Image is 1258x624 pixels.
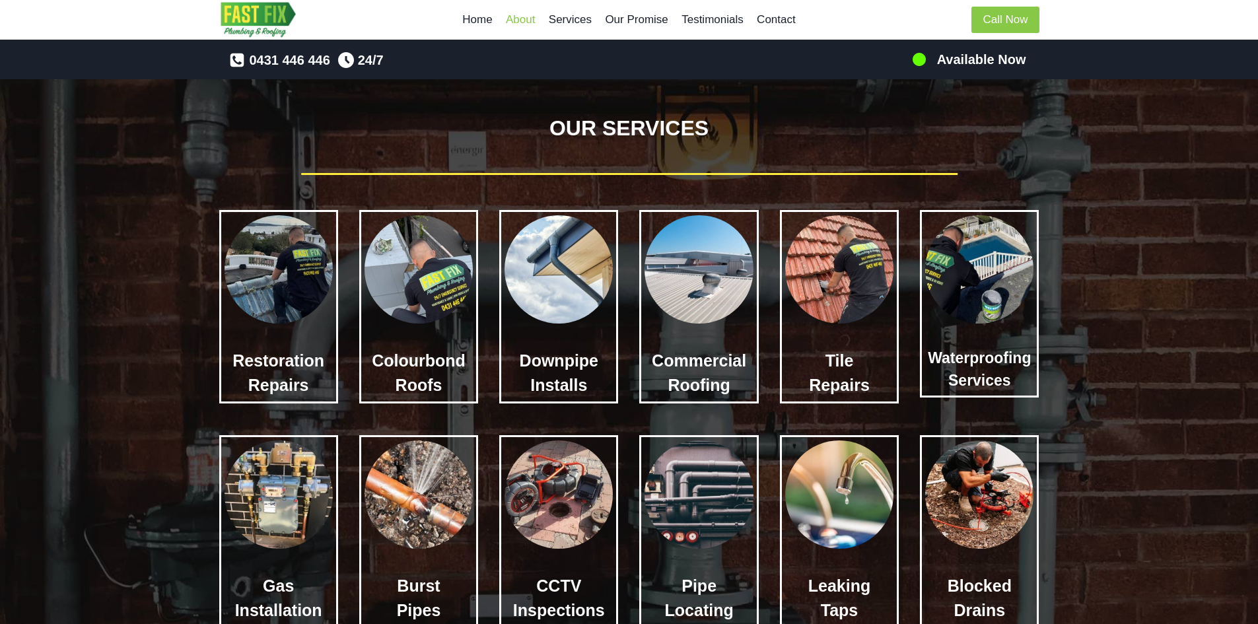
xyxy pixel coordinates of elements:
[911,52,927,67] img: 100-percents.png
[505,574,613,623] h3: CCTV Inspections
[365,574,473,623] h3: Burst Pipes
[229,50,330,71] a: 0431 446 446
[785,574,893,623] h3: Leaking Taps
[971,7,1039,34] a: Call Now
[225,574,333,623] h3: Gas Installation
[937,50,1026,69] h5: Available Now
[505,349,613,398] h3: Downpipe Installs
[219,112,1039,144] h1: OUR SERVICES
[675,4,750,36] a: Testimonials
[365,349,473,398] h3: Colourbond Roofs
[456,4,802,36] nav: Primary Navigation
[925,347,1033,392] h3: Waterproofing Services
[645,349,753,398] h3: Commercial Roofing
[499,4,542,36] a: About
[598,4,675,36] a: Our Promise
[456,4,499,36] a: Home
[225,349,333,398] h4: Restoration Repairs
[785,349,893,398] h3: Tile Repairs
[542,4,599,36] a: Services
[645,574,753,623] h3: Pipe Locating
[925,574,1033,623] h3: Blocked Drains
[750,4,802,36] a: Contact
[358,50,384,71] span: 24/7
[249,50,330,71] span: 0431 446 446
